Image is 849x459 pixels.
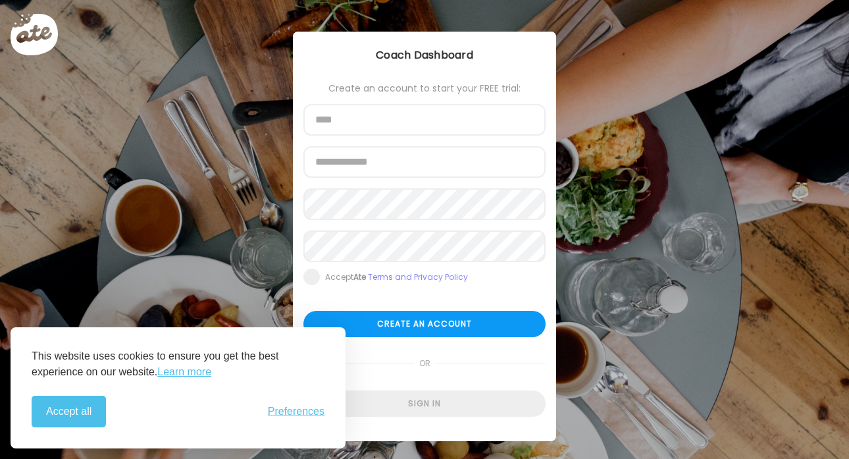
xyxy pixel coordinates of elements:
[293,47,556,63] div: Coach Dashboard
[303,311,546,337] div: Create an account
[368,271,468,283] a: Terms and Privacy Policy
[268,406,324,418] button: Toggle preferences
[32,348,324,380] p: This website uses cookies to ensure you get the best experience on our website.
[157,364,211,380] a: Learn more
[303,391,546,417] div: Sign in
[325,272,468,283] div: Accept
[353,271,366,283] b: Ate
[32,396,106,427] button: Accept all cookies
[303,83,546,94] div: Create an account to start your FREE trial:
[268,406,324,418] span: Preferences
[414,350,436,377] span: or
